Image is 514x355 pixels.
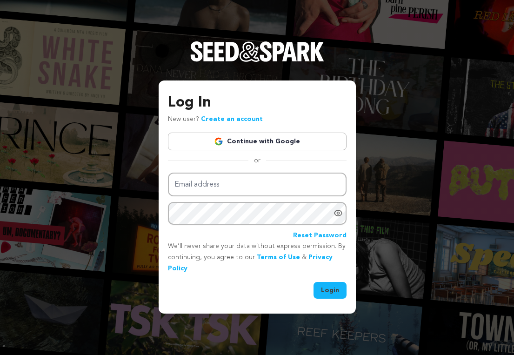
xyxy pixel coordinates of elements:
[168,173,347,196] input: Email address
[168,114,263,125] p: New user?
[168,241,347,274] p: We’ll never share your data without express permission. By continuing, you agree to our & .
[293,230,347,241] a: Reset Password
[168,92,347,114] h3: Log In
[190,41,324,80] a: Seed&Spark Homepage
[201,116,263,122] a: Create an account
[334,208,343,218] a: Show password as plain text. Warning: this will display your password on the screen.
[314,282,347,299] button: Login
[248,156,266,165] span: or
[190,41,324,62] img: Seed&Spark Logo
[214,137,223,146] img: Google logo
[257,254,300,261] a: Terms of Use
[168,133,347,150] a: Continue with Google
